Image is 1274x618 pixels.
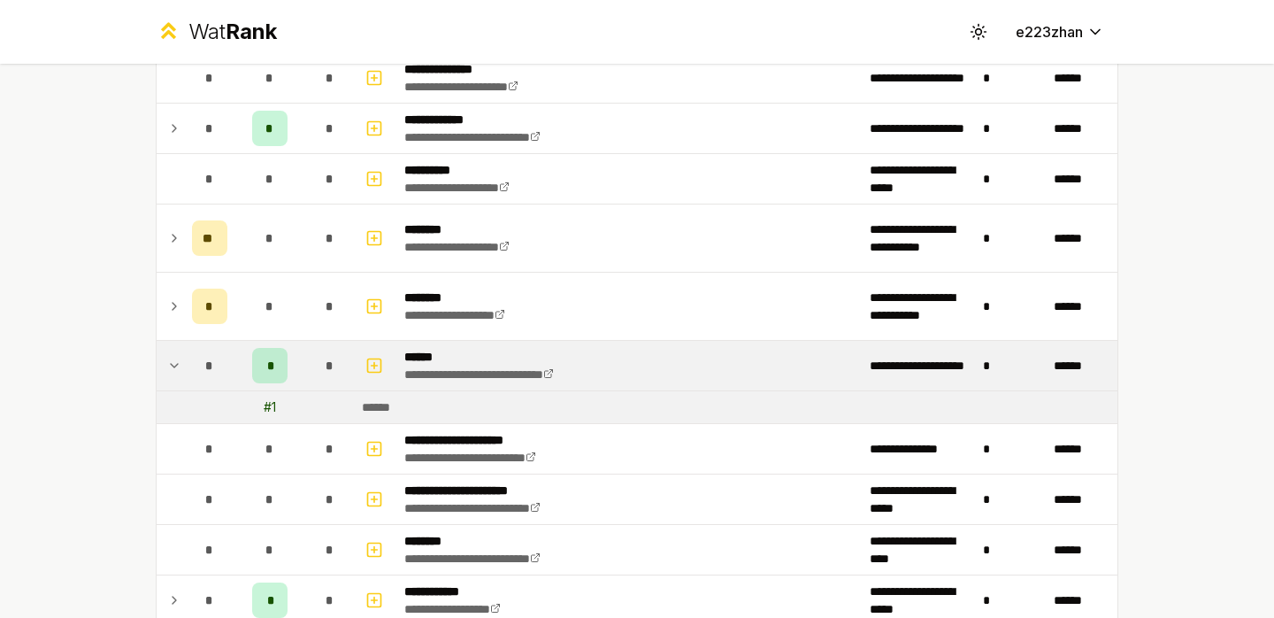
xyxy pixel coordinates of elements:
span: Rank [226,19,277,44]
a: WatRank [156,18,277,46]
div: Wat [188,18,277,46]
span: e223zhan [1016,21,1083,42]
button: e223zhan [1002,16,1118,48]
div: # 1 [264,398,276,416]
